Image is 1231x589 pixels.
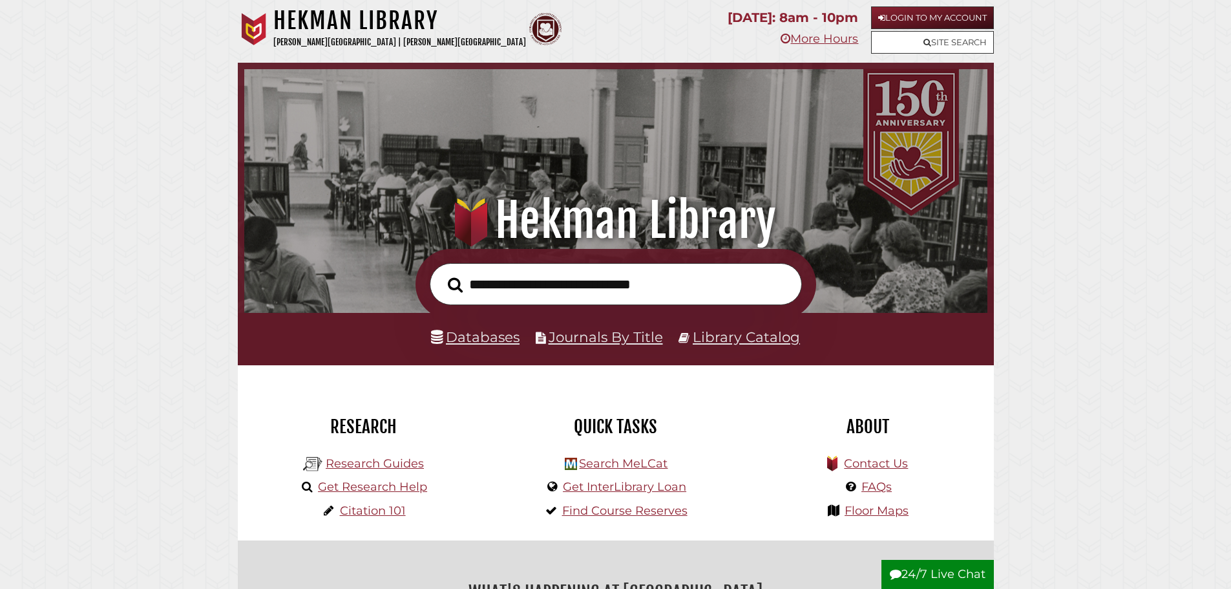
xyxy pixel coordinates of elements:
[861,480,892,494] a: FAQs
[318,480,427,494] a: Get Research Help
[247,416,480,438] h2: Research
[752,416,984,438] h2: About
[500,416,732,438] h2: Quick Tasks
[448,277,463,293] i: Search
[565,458,577,470] img: Hekman Library Logo
[303,455,322,474] img: Hekman Library Logo
[273,6,526,35] h1: Hekman Library
[262,192,969,249] h1: Hekman Library
[326,456,424,471] a: Research Guides
[340,504,406,518] a: Citation 101
[431,328,520,345] a: Databases
[844,456,908,471] a: Contact Us
[273,35,526,50] p: [PERSON_NAME][GEOGRAPHIC_DATA] | [PERSON_NAME][GEOGRAPHIC_DATA]
[238,13,270,45] img: Calvin University
[781,32,858,46] a: More Hours
[728,6,858,29] p: [DATE]: 8am - 10pm
[562,504,688,518] a: Find Course Reserves
[845,504,909,518] a: Floor Maps
[441,273,469,297] button: Search
[563,480,686,494] a: Get InterLibrary Loan
[529,13,562,45] img: Calvin Theological Seminary
[871,6,994,29] a: Login to My Account
[579,456,668,471] a: Search MeLCat
[871,31,994,54] a: Site Search
[693,328,800,345] a: Library Catalog
[549,328,663,345] a: Journals By Title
